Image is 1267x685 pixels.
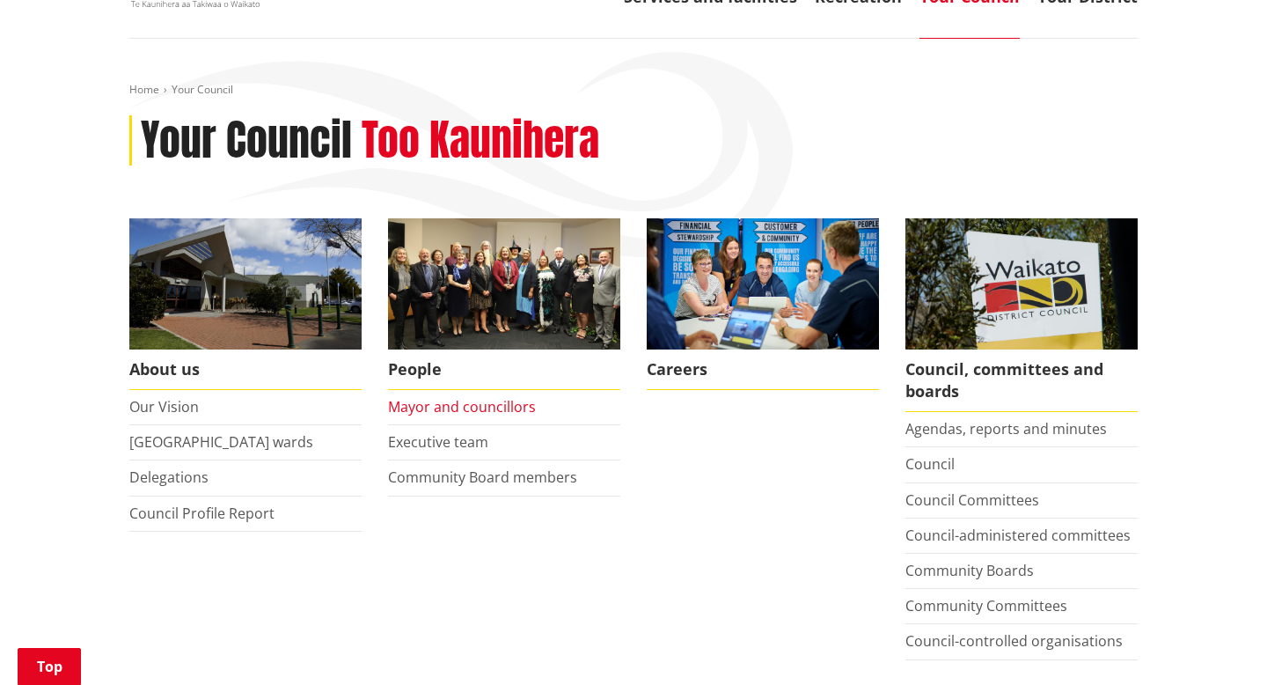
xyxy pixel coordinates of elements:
[18,648,81,685] a: Top
[905,419,1107,438] a: Agendas, reports and minutes
[388,397,536,416] a: Mayor and councillors
[388,468,577,487] a: Community Board members
[129,218,362,390] a: WDC Building 0015 About us
[129,432,313,452] a: [GEOGRAPHIC_DATA] wards
[905,454,955,474] a: Council
[905,526,1131,545] a: Council-administered committees
[647,218,879,390] a: Careers
[129,350,362,390] span: About us
[129,82,159,97] a: Home
[905,350,1138,412] span: Council, committees and boards
[129,83,1138,98] nav: breadcrumb
[129,218,362,350] img: WDC Building 0015
[388,350,620,390] span: People
[129,397,199,416] a: Our Vision
[647,350,879,390] span: Careers
[362,115,599,166] h2: Too Kaunihera
[129,504,275,523] a: Council Profile Report
[172,82,233,97] span: Your Council
[388,432,488,452] a: Executive team
[905,631,1123,651] a: Council-controlled organisations
[905,218,1138,412] a: Waikato-District-Council-sign Council, committees and boards
[388,218,620,350] img: 2022 Council
[388,218,620,390] a: 2022 Council People
[905,218,1138,350] img: Waikato-District-Council-sign
[905,596,1067,615] a: Community Committees
[905,490,1039,510] a: Council Committees
[129,468,209,487] a: Delegations
[647,218,879,350] img: Office staff in meeting - Career page
[141,115,352,166] h1: Your Council
[905,561,1034,580] a: Community Boards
